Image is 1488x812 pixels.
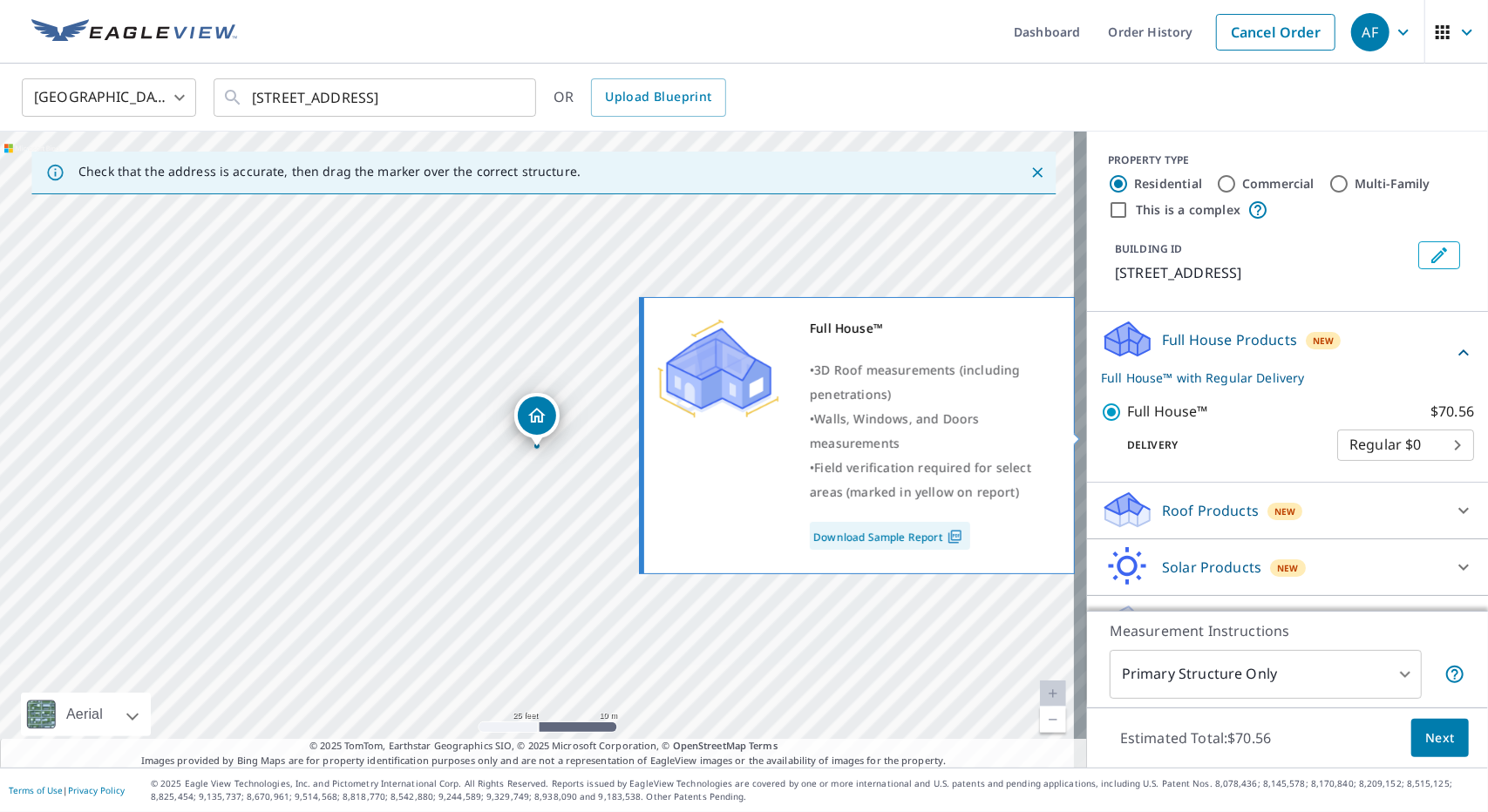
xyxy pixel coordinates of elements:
[1101,319,1474,387] div: Full House ProductsNewFull House™ with Regular Delivery
[673,739,746,752] a: OpenStreetMap
[554,78,726,117] div: OR
[810,316,1052,341] div: Full House™
[810,456,1052,504] div: •
[1162,500,1259,521] p: Roof Products
[1101,437,1337,453] p: Delivery
[9,785,125,795] p: |
[749,739,778,752] a: Terms
[1162,329,1297,350] p: Full House Products
[810,407,1052,456] div: •
[1040,707,1066,733] a: Current Level 20, Zoom Out
[1242,175,1315,193] label: Commercial
[1101,546,1474,588] div: Solar ProductsNew
[9,784,63,796] a: Terms of Use
[1425,727,1455,749] span: Next
[1313,334,1335,348] span: New
[31,19,237,45] img: EV Logo
[68,784,125,796] a: Privacy Policy
[1110,650,1422,699] div: Primary Structure Only
[1108,152,1467,168] div: PROPERTY TYPE
[1216,14,1335,51] a: Cancel Order
[1134,175,1202,193] label: Residential
[810,410,979,451] span: Walls, Windows, and Doors measurements
[1026,161,1049,184] button: Close
[1162,557,1261,578] p: Solar Products
[810,522,970,550] a: Download Sample Report
[22,73,196,122] div: [GEOGRAPHIC_DATA]
[1106,719,1285,757] p: Estimated Total: $70.56
[78,164,581,179] p: Check that the address is accurate, then drag the marker over the correct structure.
[810,459,1031,500] span: Field verification required for select areas (marked in yellow on report)
[1110,620,1465,641] p: Measurement Instructions
[1101,490,1474,531] div: Roof ProductsNew
[61,693,108,736] div: Aerial
[1101,369,1453,387] p: Full House™ with Regular Delivery
[1115,241,1182,256] p: BUILDING ID
[1277,561,1299,575] span: New
[1136,201,1240,219] label: This is a complex
[1274,504,1296,518] span: New
[1411,719,1469,758] button: Next
[810,358,1052,407] div: •
[1127,401,1208,423] p: Full House™
[657,316,779,421] img: Premium
[1351,13,1389,51] div: AF
[309,739,778,754] span: © 2025 TomTom, Earthstar Geographics SIO, © 2025 Microsoft Corporation, ©
[252,73,500,122] input: Search by address or latitude-longitude
[943,529,967,545] img: Pdf Icon
[1337,421,1474,470] div: Regular $0
[1115,262,1411,283] p: [STREET_ADDRESS]
[1040,680,1066,707] a: Current Level 20, Zoom In Disabled
[151,777,1479,803] p: © 2025 Eagle View Technologies, Inc. and Pictometry International Corp. All Rights Reserved. Repo...
[1430,401,1474,423] p: $70.56
[514,393,560,447] div: Dropped pin, building 1, Residential property, 17362 Greenwood Dr Strongsville, OH 44149
[1355,175,1430,193] label: Multi-Family
[1418,241,1460,269] button: Edit building 1
[591,78,725,117] a: Upload Blueprint
[810,362,1020,403] span: 3D Roof measurements (including penetrations)
[1444,664,1465,685] span: Your report will include only the primary structure on the property. For example, a detached gara...
[605,86,711,108] span: Upload Blueprint
[1101,603,1474,645] div: Walls ProductsNew
[21,693,151,736] div: Aerial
